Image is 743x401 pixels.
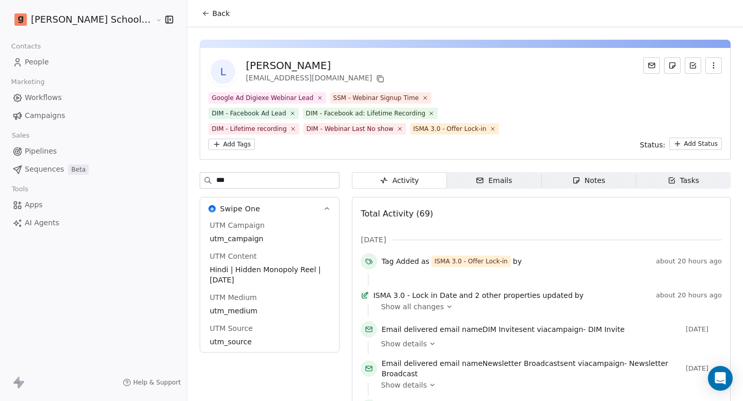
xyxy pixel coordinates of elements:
[668,175,700,186] div: Tasks
[212,124,286,133] div: DIM - Lifetime recording
[196,4,236,23] button: Back
[413,124,487,133] div: ISMA 3.0 - Offer Lock-in
[25,218,59,228] span: AI Agents
[212,93,313,103] div: Google Ad Digiexe Webinar Lead
[25,199,43,210] span: Apps
[572,175,605,186] div: Notes
[212,8,230,19] span: Back
[361,209,433,219] span: Total Activity (69)
[361,235,386,245] span: [DATE]
[8,214,179,231] a: AI Agents
[656,257,722,265] span: about 20 hours ago
[25,146,57,157] span: Pipelines
[200,220,339,352] div: Swipe OneSwipe One
[133,378,181,387] span: Help & Support
[209,264,330,285] span: Hindi | Hidden Monopoly Reel | [DATE]
[482,325,519,333] span: DIM Invite
[8,54,179,71] a: People
[306,109,426,118] div: DIM - Facebook ad: Lifetime Recording
[246,73,386,85] div: [EMAIL_ADDRESS][DOMAIN_NAME]
[476,175,512,186] div: Emails
[209,337,330,347] span: utm_source
[669,138,722,150] button: Add Status
[459,290,573,300] span: and 2 other properties updated
[381,324,624,335] span: email name sent via campaign -
[123,378,181,387] a: Help & Support
[14,13,27,26] img: Goela%20School%20Logos%20(4).png
[381,380,427,390] span: Show details
[513,256,522,266] span: by
[207,251,259,261] span: UTM Content
[25,57,49,68] span: People
[381,256,419,266] span: Tag Added
[25,110,65,121] span: Campaigns
[381,302,715,312] a: Show all changes
[200,197,339,220] button: Swipe OneSwipe One
[575,290,584,300] span: by
[8,107,179,124] a: Campaigns
[7,181,33,197] span: Tools
[31,13,153,26] span: [PERSON_NAME] School of Finance LLP
[306,124,394,133] div: DIM - Webinar Last No show
[25,92,62,103] span: Workflows
[333,93,419,103] div: SSM - Webinar Signup Time
[68,164,89,175] span: Beta
[209,306,330,316] span: utm_medium
[207,292,259,303] span: UTM Medium
[8,161,179,178] a: SequencesBeta
[381,339,715,349] a: Show details
[12,11,149,28] button: [PERSON_NAME] School of Finance LLP
[588,325,625,333] span: DIM Invite
[8,143,179,160] a: Pipelines
[207,220,266,230] span: UTM Campaign
[220,204,260,214] span: Swipe One
[25,164,64,175] span: Sequences
[656,291,722,299] span: about 20 hours ago
[373,290,457,300] span: ISMA 3.0 - Lock in Date
[212,109,286,118] div: DIM - Facebook Ad Lead
[381,339,427,349] span: Show details
[8,196,179,213] a: Apps
[482,359,560,367] span: Newsletter Broadcast
[686,325,722,333] span: [DATE]
[381,302,444,312] span: Show all changes
[381,358,682,379] span: email name sent via campaign -
[209,233,330,244] span: utm_campaign
[208,205,216,212] img: Swipe One
[246,58,386,73] div: [PERSON_NAME]
[8,89,179,106] a: Workflows
[207,323,254,333] span: UTM Source
[211,59,235,84] span: L
[708,366,733,391] div: Open Intercom Messenger
[640,140,665,150] span: Status:
[7,128,34,143] span: Sales
[381,380,715,390] a: Show details
[7,39,45,54] span: Contacts
[208,139,255,150] button: Add Tags
[381,359,437,367] span: Email delivered
[381,325,437,333] span: Email delivered
[421,256,429,266] span: as
[686,364,722,373] span: [DATE]
[7,74,49,90] span: Marketing
[434,257,508,266] div: ISMA 3.0 - Offer Lock-in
